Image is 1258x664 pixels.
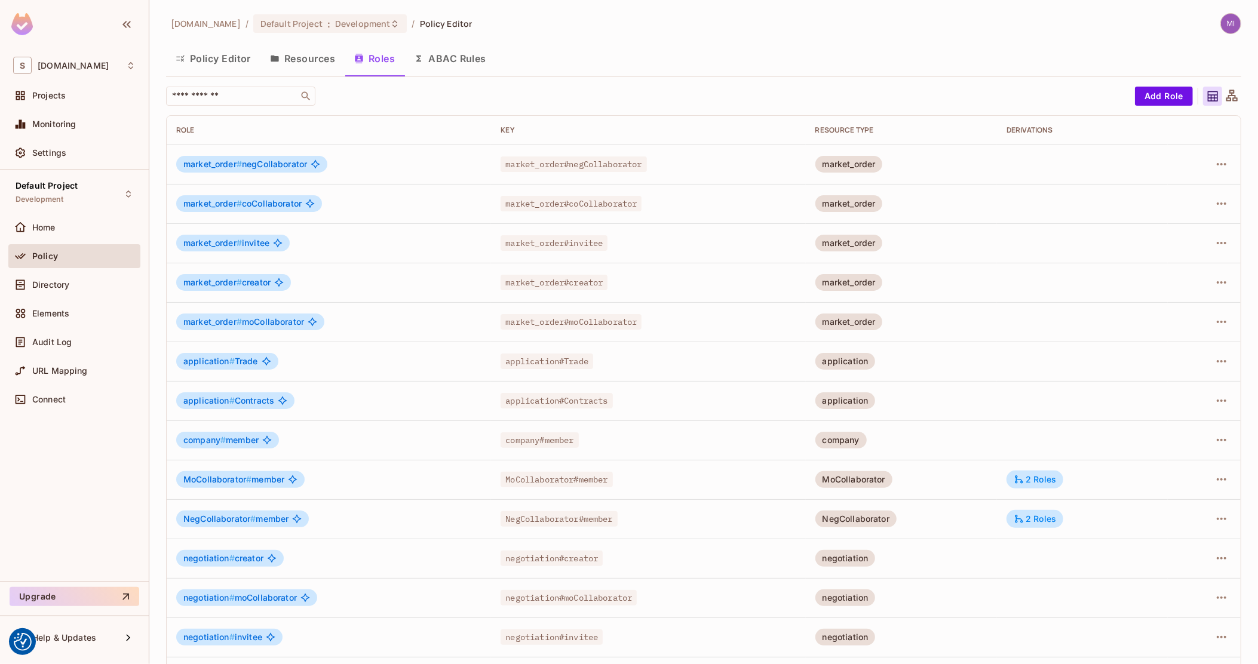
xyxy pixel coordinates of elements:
span: # [220,435,226,445]
span: application [183,395,235,405]
div: market_order [815,274,883,291]
span: # [229,356,235,366]
span: # [229,592,235,602]
span: member [183,514,289,524]
span: # [229,553,235,563]
span: member [183,435,259,445]
span: market_order#moCollaborator [501,314,642,330]
span: negotiation [183,632,235,642]
button: Consent Preferences [14,633,32,651]
span: member [183,475,284,484]
span: # [237,159,242,169]
span: Help & Updates [32,633,96,643]
span: market_order#coCollaborator [501,196,642,211]
span: # [250,514,256,524]
img: Revisit consent button [14,633,32,651]
div: MoCollaborator [815,471,892,488]
div: company [815,432,867,448]
span: moCollaborator [183,593,297,602]
div: negotiation [815,589,876,606]
span: negotiation#invitee [501,629,603,645]
span: Elements [32,309,69,318]
span: Home [32,223,56,232]
span: Policy [32,251,58,261]
div: negotiation [815,629,876,645]
span: Policy Editor [420,18,472,29]
span: # [229,632,235,642]
img: SReyMgAAAABJRU5ErkJggg== [11,13,33,35]
div: market_order [815,195,883,212]
span: Projects [32,91,66,100]
div: market_order [815,156,883,173]
span: Monitoring [32,119,76,129]
div: RESOURCE TYPE [815,125,988,135]
span: market_order#creator [501,275,607,290]
span: # [237,316,242,327]
span: URL Mapping [32,366,88,376]
span: negotiation#creator [501,551,603,566]
span: Directory [32,280,69,290]
span: negotiation [183,553,235,563]
span: invitee [183,238,269,248]
div: 2 Roles [1014,474,1056,485]
span: market_order [183,277,242,287]
span: Default Project [16,181,78,190]
div: application [815,392,876,409]
span: MoCollaborator [183,474,251,484]
div: Derivations [1007,125,1158,135]
div: Role [176,125,481,135]
div: market_order [815,235,883,251]
li: / [246,18,248,29]
div: 2 Roles [1014,514,1056,524]
span: market_order [183,238,242,248]
span: S [13,57,32,74]
button: ABAC Rules [404,44,496,73]
span: application [183,356,235,366]
span: company#member [501,432,578,448]
span: invitee [183,632,262,642]
span: coCollaborator [183,199,302,208]
span: # [237,238,242,248]
span: market_order [183,159,242,169]
span: market_order#negCollaborator [501,156,646,172]
span: creator [183,278,271,287]
span: # [237,277,242,287]
span: creator [183,554,263,563]
span: company [183,435,226,445]
div: market_order [815,313,883,330]
button: Policy Editor [166,44,260,73]
span: # [229,395,235,405]
span: MoCollaborator#member [501,472,612,487]
span: # [237,198,242,208]
span: Contracts [183,396,274,405]
div: application [815,353,876,370]
li: / [412,18,415,29]
span: negotiation [183,592,235,602]
div: negotiation [815,550,876,567]
span: Connect [32,395,66,404]
span: Development [335,18,390,29]
span: # [246,474,251,484]
span: NegCollaborator [183,514,256,524]
button: Roles [345,44,404,73]
span: application#Trade [501,353,593,369]
span: Audit Log [32,337,72,347]
span: negotiation#moCollaborator [501,590,637,605]
span: moCollaborator [183,317,304,327]
div: NegCollaborator [815,511,897,527]
button: Resources [260,44,345,73]
span: Trade [183,356,258,366]
img: michal.wojcik@testshipping.com [1221,14,1241,33]
span: negCollaborator [183,159,307,169]
div: Key [501,125,796,135]
span: NegCollaborator#member [501,511,617,527]
span: the active workspace [171,18,241,29]
button: Upgrade [10,587,139,606]
span: market_order [183,198,242,208]
span: : [327,19,331,29]
span: Settings [32,148,66,158]
span: market_order [183,316,242,327]
span: market_order#invitee [501,235,607,251]
span: application#Contracts [501,393,612,408]
span: Workspace: sea.live [38,61,109,70]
